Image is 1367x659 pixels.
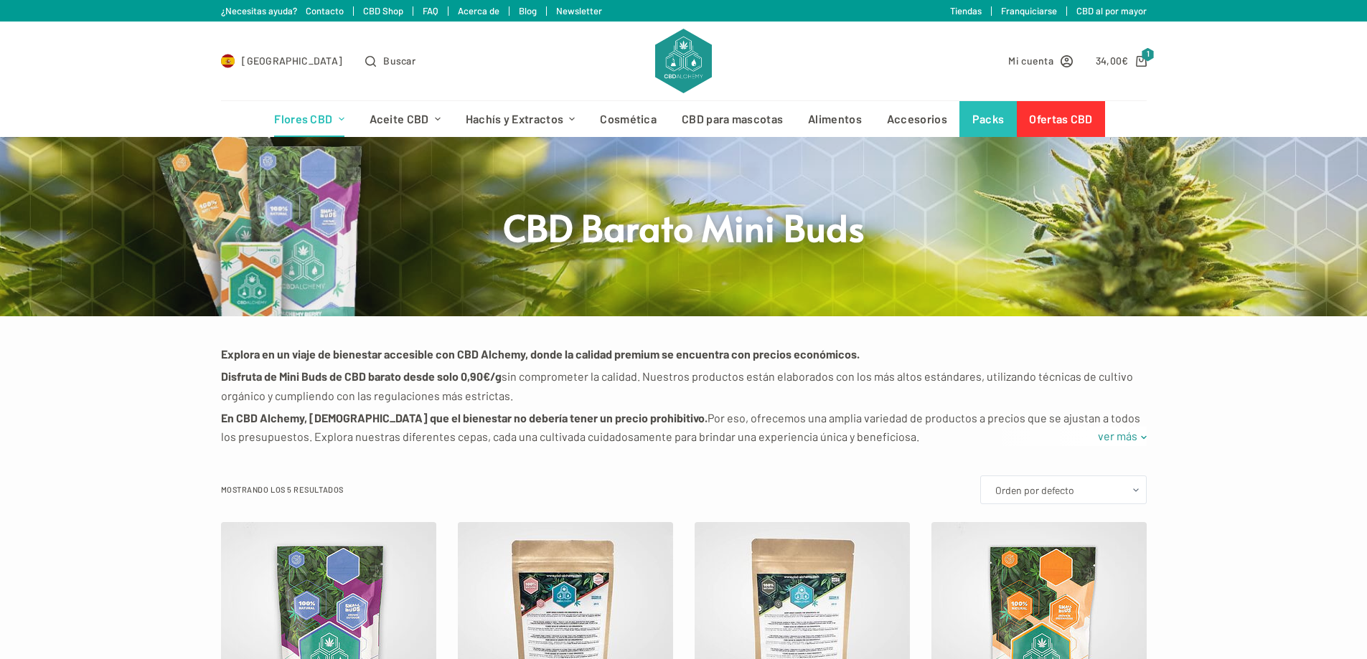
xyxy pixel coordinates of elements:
[262,101,1105,137] nav: Menú de cabecera
[796,101,875,137] a: Alimentos
[221,411,708,425] strong: En CBD Alchemy, [DEMOGRAPHIC_DATA] que el bienestar no debería tener un precio prohibitivo.
[363,5,403,16] a: CBD Shop
[1122,54,1128,67] span: €
[453,101,588,137] a: Hachís y Extractos
[423,5,438,16] a: FAQ
[221,369,502,383] strong: Disfruta de Mini Buds de CBD barato desde solo 0,90€/g
[1089,427,1147,445] a: ver más
[242,52,342,69] span: [GEOGRAPHIC_DATA]
[262,101,357,137] a: Flores CBD
[221,347,860,361] strong: Explora en un viaje de bienestar accesible con CBD Alchemy, donde la calidad premium se encuentra...
[950,5,982,16] a: Tiendas
[1017,101,1105,137] a: Ofertas CBD
[670,101,796,137] a: CBD para mascotas
[365,52,415,69] button: Abrir formulario de búsqueda
[1096,52,1147,69] a: Carro de compra
[556,5,602,16] a: Newsletter
[980,475,1147,504] select: Pedido de la tienda
[1076,5,1147,16] a: CBD al por mayor
[221,483,344,496] p: Mostrando los 5 resultados
[383,52,415,69] span: Buscar
[1001,5,1057,16] a: Franquiciarse
[458,5,499,16] a: Acerca de
[1142,48,1155,62] span: 1
[655,29,711,93] img: CBD Alchemy
[1008,52,1053,69] span: Mi cuenta
[357,101,453,137] a: Aceite CBD
[588,101,670,137] a: Cosmética
[959,101,1017,137] a: Packs
[1008,52,1073,69] a: Mi cuenta
[1096,54,1129,67] bdi: 34,00
[415,204,953,250] h1: CBD Barato Mini Buds
[519,5,537,16] a: Blog
[221,52,343,69] a: Select Country
[221,367,1147,405] p: sin comprometer la calidad. Nuestros productos están elaborados con los más altos estándares, uti...
[221,409,1147,447] p: Por eso, ofrecemos una amplia variedad de productos a precios que se ajustan a todos los presupue...
[874,101,959,137] a: Accesorios
[221,54,235,68] img: ES Flag
[221,5,344,16] a: ¿Necesitas ayuda? Contacto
